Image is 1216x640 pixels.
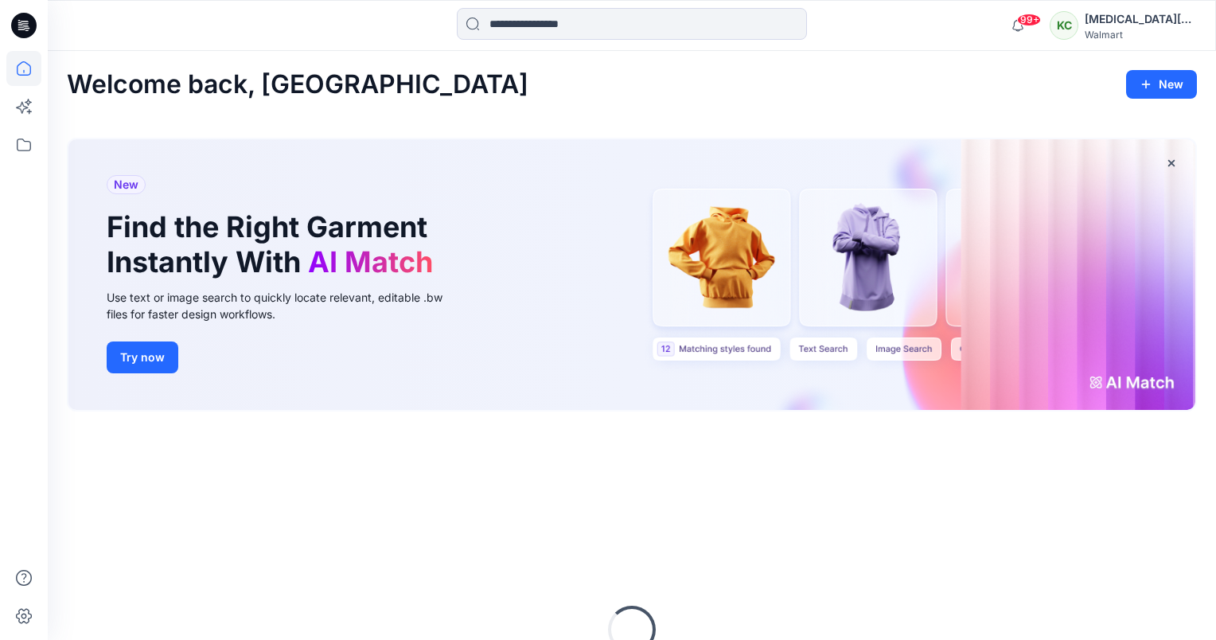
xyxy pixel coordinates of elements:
[107,289,465,322] div: Use text or image search to quickly locate relevant, editable .bw files for faster design workflows.
[1017,14,1041,26] span: 99+
[1050,11,1078,40] div: KC
[107,341,178,373] button: Try now
[67,70,528,100] h2: Welcome back, [GEOGRAPHIC_DATA]
[1126,70,1197,99] button: New
[1085,10,1196,29] div: [MEDICAL_DATA][PERSON_NAME]
[308,244,433,279] span: AI Match
[114,175,138,194] span: New
[1085,29,1196,41] div: Walmart
[107,210,441,279] h1: Find the Right Garment Instantly With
